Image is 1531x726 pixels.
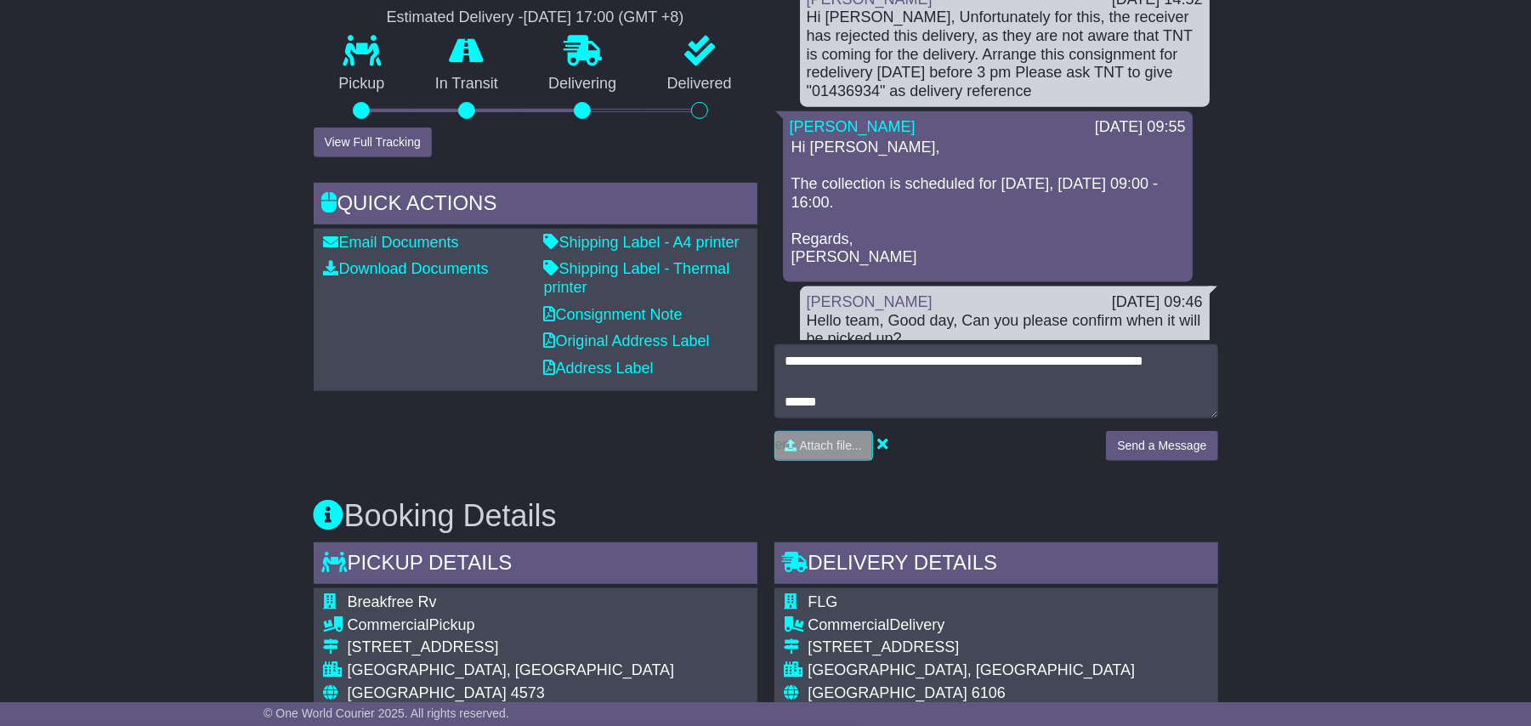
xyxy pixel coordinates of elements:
[314,542,757,588] div: Pickup Details
[807,9,1203,100] div: Hi [PERSON_NAME], Unfortunately for this, the receiver has rejected this delivery, as they are no...
[314,9,757,27] div: Estimated Delivery -
[808,593,838,610] span: FLG
[807,312,1203,349] div: Hello team, Good day, Can you please confirm when it will be picked up?
[348,638,747,657] div: [STREET_ADDRESS]
[642,75,757,94] p: Delivered
[410,75,524,94] p: In Transit
[790,118,916,135] a: [PERSON_NAME]
[544,360,654,377] a: Address Label
[314,183,757,229] div: Quick Actions
[808,638,1136,657] div: [STREET_ADDRESS]
[348,616,429,633] span: Commercial
[314,499,1218,533] h3: Booking Details
[808,684,967,701] span: [GEOGRAPHIC_DATA]
[1095,118,1186,137] div: [DATE] 09:55
[774,542,1218,588] div: Delivery Details
[511,684,545,701] span: 4573
[348,616,747,635] div: Pickup
[544,234,740,251] a: Shipping Label - A4 printer
[544,332,710,349] a: Original Address Label
[314,75,411,94] p: Pickup
[264,706,509,720] span: © One World Courier 2025. All rights reserved.
[314,128,432,157] button: View Full Tracking
[544,260,730,296] a: Shipping Label - Thermal printer
[524,75,643,94] p: Delivering
[808,616,1136,635] div: Delivery
[807,293,933,310] a: [PERSON_NAME]
[324,234,459,251] a: Email Documents
[544,306,683,323] a: Consignment Note
[791,139,1184,267] p: Hi [PERSON_NAME], The collection is scheduled for [DATE], [DATE] 09:00 - 16:00. Regards, [PERSON_...
[324,260,489,277] a: Download Documents
[972,684,1006,701] span: 6106
[1112,293,1203,312] div: [DATE] 09:46
[1106,431,1217,461] button: Send a Message
[808,661,1136,680] div: [GEOGRAPHIC_DATA], [GEOGRAPHIC_DATA]
[348,661,747,680] div: [GEOGRAPHIC_DATA], [GEOGRAPHIC_DATA]
[808,616,890,633] span: Commercial
[524,9,684,27] div: [DATE] 17:00 (GMT +8)
[348,593,437,610] span: Breakfree Rv
[348,684,507,701] span: [GEOGRAPHIC_DATA]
